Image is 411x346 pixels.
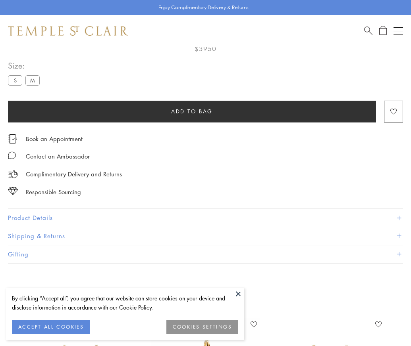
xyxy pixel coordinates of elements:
span: Size: [8,59,43,72]
button: Add to bag [8,101,376,122]
label: M [25,75,40,85]
button: Gifting [8,245,403,263]
p: Complimentary Delivery and Returns [26,169,122,179]
img: icon_appointment.svg [8,134,17,143]
img: MessageIcon-01_2.svg [8,151,16,159]
span: $3950 [195,44,216,54]
div: Responsible Sourcing [26,187,81,197]
button: Shipping & Returns [8,227,403,245]
a: Open Shopping Bag [379,26,387,36]
span: Add to bag [171,107,213,116]
img: icon_sourcing.svg [8,187,18,195]
button: ACCEPT ALL COOKIES [12,320,90,334]
img: Temple St. Clair [8,26,128,36]
a: Book an Appointment [26,134,83,143]
label: S [8,75,22,85]
p: Enjoy Complimentary Delivery & Returns [158,4,249,11]
button: Product Details [8,209,403,227]
button: COOKIES SETTINGS [166,320,238,334]
div: By clicking “Accept all”, you agree that our website can store cookies on your device and disclos... [12,294,238,312]
a: Search [364,26,372,36]
button: Open navigation [394,26,403,36]
div: Contact an Ambassador [26,151,90,161]
img: icon_delivery.svg [8,169,18,179]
